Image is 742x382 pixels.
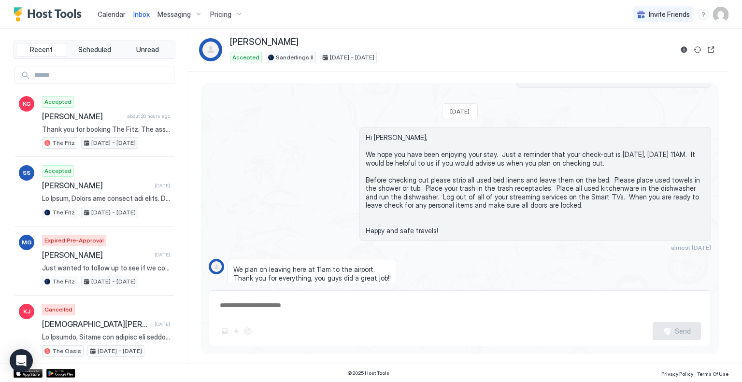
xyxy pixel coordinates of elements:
span: The Fitz [52,139,75,147]
span: Recent [30,45,53,54]
button: Recent [16,43,67,57]
span: Accepted [44,98,71,106]
a: Privacy Policy [661,368,693,378]
span: [DEMOGRAPHIC_DATA][PERSON_NAME] [42,319,151,329]
span: The Fitz [52,277,75,286]
span: Sanderlings II [276,53,314,62]
span: Unread [136,45,159,54]
span: KJ [23,307,30,316]
button: Reservation information [678,44,690,56]
a: Google Play Store [46,369,75,378]
span: © 2025 Host Tools [347,370,389,376]
div: tab-group [14,41,175,59]
span: Cancelled [44,305,72,314]
div: Open Intercom Messenger [10,349,33,372]
span: KG [23,99,31,108]
span: [DATE] [155,321,170,327]
span: We plan on leaving here at 11am to the airport. Thank you for everything, you guys did a great job!! [233,265,391,282]
span: [DATE] - [DATE] [330,53,374,62]
button: Open reservation [705,44,717,56]
a: Inbox [133,9,150,19]
span: [PERSON_NAME] [42,250,151,260]
span: [DATE] [155,252,170,258]
div: Send [675,326,691,336]
span: about 20 hours ago [127,113,170,119]
span: [DATE] - [DATE] [91,208,136,217]
span: SS [23,169,30,177]
span: Privacy Policy [661,371,693,377]
div: User profile [713,7,728,22]
span: Pricing [210,10,231,19]
button: Sync reservation [692,44,703,56]
span: almost [DATE] [671,244,711,251]
a: Terms Of Use [697,368,728,378]
span: [DATE] - [DATE] [98,347,142,355]
a: Calendar [98,9,126,19]
span: Accepted [232,53,259,62]
span: [DATE] [155,183,170,189]
span: [DATE] - [DATE] [91,277,136,286]
button: Send [653,322,701,340]
span: The Oasis [52,347,81,355]
span: [DATE] - [DATE] [91,139,136,147]
span: Terms Of Use [697,371,728,377]
span: Calendar [98,10,126,18]
span: Lo Ipsum, Dolors ame consect adi elits. Do'ei tempori utl etdo magnaa Eni Admi ven quis no exer u... [42,194,170,203]
span: Inbox [133,10,150,18]
span: Lo Ipsumdo, Sitame con adipisc eli seddo. Ei'te incidid utl etdo magnaa Eni Admin ven quis no exe... [42,333,170,341]
span: MG [22,238,32,247]
span: Thank you for booking The Fitz. The association management that manages this beautiful property m... [42,125,170,134]
span: Invite Friends [649,10,690,19]
span: [PERSON_NAME] [42,181,151,190]
span: [PERSON_NAME] [230,37,299,48]
span: Scheduled [78,45,111,54]
button: Scheduled [69,43,120,57]
span: The Fitz [52,208,75,217]
a: Host Tools Logo [14,7,86,22]
span: Messaging [157,10,191,19]
span: [DATE] [450,108,470,115]
span: Just wanted to follow up to see if we could make something work since it is still available? I al... [42,264,170,272]
span: Expired Pre-Approval [44,236,104,245]
span: [PERSON_NAME] [42,112,123,121]
div: menu [698,9,709,20]
a: App Store [14,369,43,378]
input: Input Field [30,67,174,84]
span: Hi [PERSON_NAME], We hope you have been enjoying your stay. Just a reminder that your check-out i... [366,133,705,235]
button: Unread [122,43,173,57]
span: Accepted [44,167,71,175]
